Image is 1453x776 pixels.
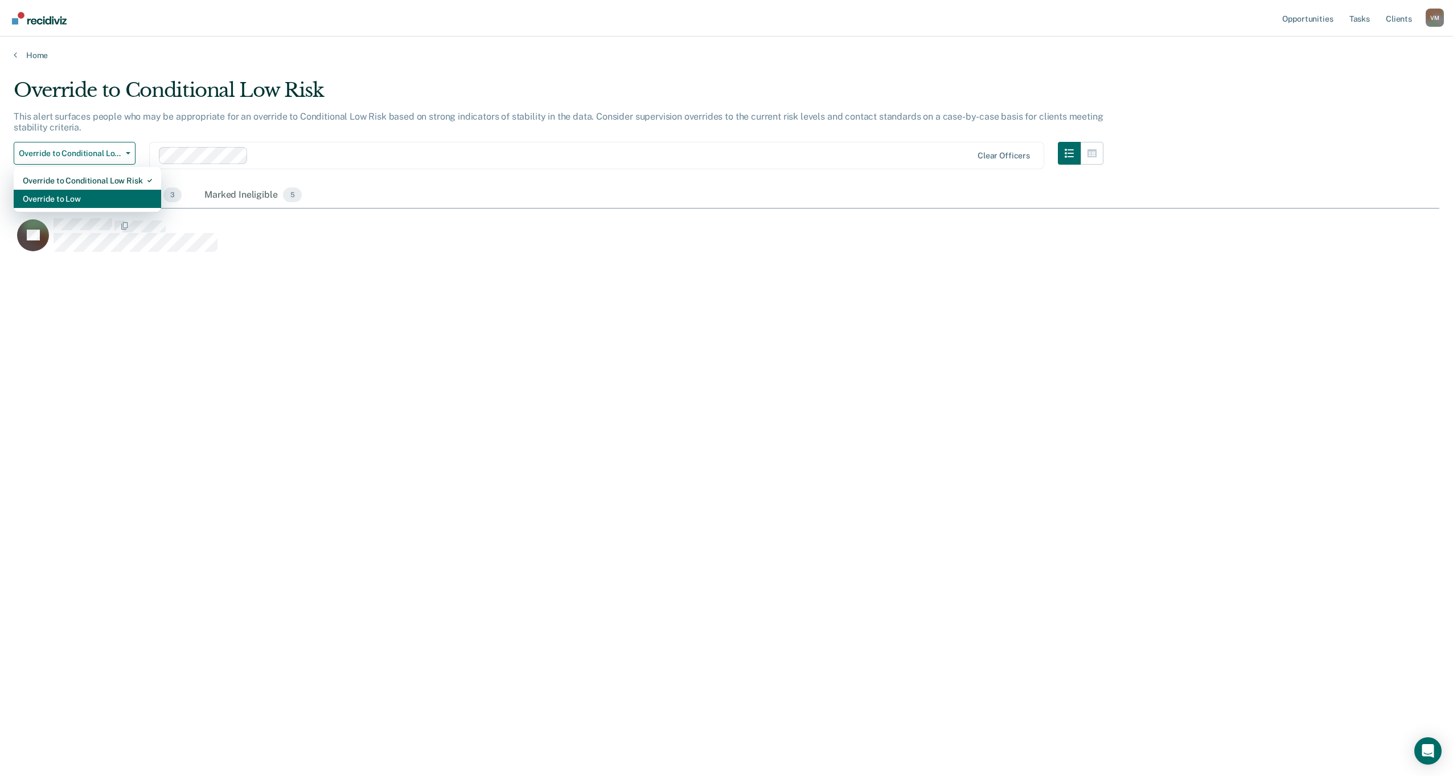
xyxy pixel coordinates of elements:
[1426,9,1444,27] div: V M
[19,149,121,158] span: Override to Conditional Low Risk
[12,12,67,24] img: Recidiviz
[14,50,1439,60] a: Home
[163,187,182,202] span: 3
[14,111,1103,133] p: This alert surfaces people who may be appropriate for an override to Conditional Low Risk based o...
[1426,9,1444,27] button: Profile dropdown button
[283,187,301,202] span: 5
[978,151,1030,161] div: Clear officers
[202,183,304,208] div: Marked Ineligible5
[1414,737,1442,765] div: Open Intercom Messenger
[23,190,152,208] div: Override to Low
[23,171,152,190] div: Override to Conditional Low Risk
[14,218,1261,263] div: CaseloadOpportunityCell-392916
[14,142,136,165] button: Override to Conditional Low Risk
[14,79,1103,111] div: Override to Conditional Low Risk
